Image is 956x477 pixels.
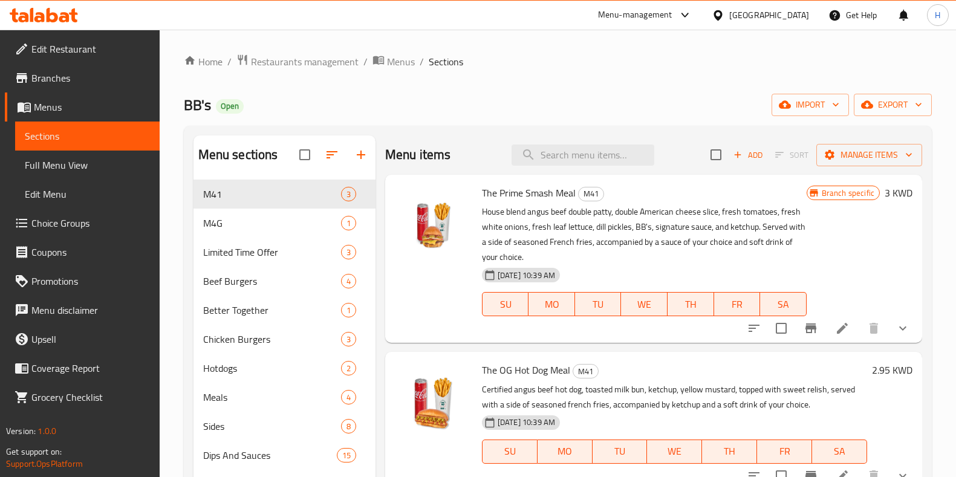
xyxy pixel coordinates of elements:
[342,247,356,258] span: 3
[5,63,160,92] a: Branches
[5,325,160,354] a: Upsell
[193,325,376,354] div: Chicken Burgers3
[888,314,917,343] button: show more
[193,267,376,296] div: Beef Burgers4
[896,321,910,336] svg: Show Choices
[337,448,356,462] div: items
[193,354,376,383] div: Hotdogs2
[341,419,356,433] div: items
[429,54,463,69] span: Sections
[203,187,341,201] span: M41
[621,292,668,316] button: WE
[5,267,160,296] a: Promotions
[573,364,599,378] div: M41
[647,440,702,464] button: WE
[203,303,341,317] div: Better Together
[341,390,356,404] div: items
[25,187,150,201] span: Edit Menu
[341,361,356,375] div: items
[25,158,150,172] span: Full Menu View
[31,42,150,56] span: Edit Restaurant
[251,54,359,69] span: Restaurants management
[707,443,752,460] span: TH
[193,238,376,267] div: Limited Time Offer3
[668,292,714,316] button: TH
[203,448,337,462] span: Dips And Sauces
[580,296,617,313] span: TU
[5,296,160,325] a: Menu disclaimer
[482,382,867,412] p: Certified angus beef hot dog, toasted milk bun, ketchup, yellow mustard, topped with sweet relish...
[719,296,756,313] span: FR
[714,292,761,316] button: FR
[342,305,356,316] span: 1
[781,97,839,112] span: import
[341,216,356,230] div: items
[193,296,376,325] div: Better Together1
[15,180,160,209] a: Edit Menu
[342,276,356,287] span: 4
[31,216,150,230] span: Choice Groups
[487,443,533,460] span: SU
[203,361,341,375] div: Hotdogs
[652,443,697,460] span: WE
[420,54,424,69] li: /
[702,440,757,464] button: TH
[593,440,648,464] button: TU
[193,209,376,238] div: M4G1
[482,361,570,379] span: The OG Hot Dog Meal
[538,440,593,464] button: MO
[31,245,150,259] span: Coupons
[395,184,472,262] img: The Prime Smash Meal
[528,292,575,316] button: MO
[769,316,794,341] span: Select to update
[31,361,150,375] span: Coverage Report
[482,184,576,202] span: The Prime Smash Meal
[236,54,359,70] a: Restaurants management
[342,421,356,432] span: 8
[598,8,672,22] div: Menu-management
[387,54,415,69] span: Menus
[487,296,524,313] span: SU
[184,91,211,118] span: BB's
[493,270,560,281] span: [DATE] 10:39 AM
[216,101,244,111] span: Open
[863,97,922,112] span: export
[203,274,341,288] div: Beef Burgers
[31,71,150,85] span: Branches
[342,392,356,403] span: 4
[184,54,223,69] a: Home
[859,314,888,343] button: delete
[762,443,807,460] span: FR
[337,450,356,461] span: 15
[203,332,341,346] span: Chicken Burgers
[729,8,809,22] div: [GEOGRAPHIC_DATA]
[796,314,825,343] button: Branch-specific-item
[5,92,160,122] a: Menus
[203,419,341,433] span: Sides
[292,142,317,167] span: Select all sections
[732,148,764,162] span: Add
[203,390,341,404] span: Meals
[363,54,368,69] li: /
[5,354,160,383] a: Coverage Report
[341,187,356,201] div: items
[482,440,538,464] button: SU
[6,423,36,439] span: Version:
[482,204,807,265] p: House blend angus beef double patty, double American cheese slice, fresh tomatoes, fresh white on...
[341,303,356,317] div: items
[203,216,341,230] div: M4G
[5,209,160,238] a: Choice Groups
[575,292,622,316] button: TU
[757,440,812,464] button: FR
[579,187,603,201] span: M41
[193,441,376,470] div: Dips And Sauces15
[341,332,356,346] div: items
[5,238,160,267] a: Coupons
[193,383,376,412] div: Meals4
[817,443,862,460] span: SA
[342,218,356,229] span: 1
